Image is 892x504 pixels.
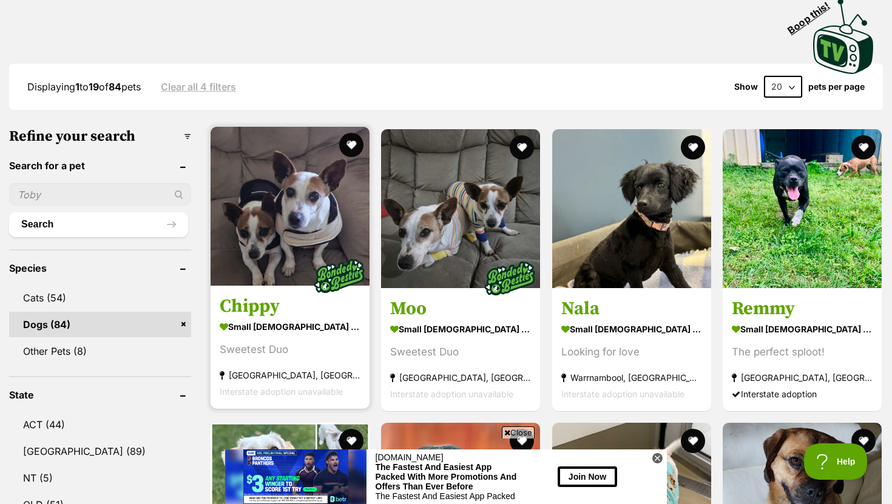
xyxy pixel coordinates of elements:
[9,438,191,464] a: [GEOGRAPHIC_DATA] (89)
[851,135,876,160] button: favourite
[732,386,873,402] div: Interstate adoption
[561,344,702,360] div: Looking for love
[381,288,540,411] a: Moo small [DEMOGRAPHIC_DATA] Dog Sweetest Duo [GEOGRAPHIC_DATA], [GEOGRAPHIC_DATA] Interstate ado...
[561,297,702,320] h3: Nala
[89,81,99,93] strong: 19
[390,320,531,338] strong: small [DEMOGRAPHIC_DATA] Dog
[561,320,702,338] strong: small [DEMOGRAPHIC_DATA] Dog
[9,312,191,337] a: Dogs (84)
[339,133,363,157] button: favourite
[9,128,191,145] h3: Refine your search
[804,443,868,480] iframe: Help Scout Beacon - Open
[723,129,882,288] img: Remmy - Staffordshire Bull Terrier Dog
[220,341,360,358] div: Sweetest Duo
[339,429,363,453] button: favourite
[732,320,873,338] strong: small [DEMOGRAPHIC_DATA] Dog
[9,389,191,400] header: State
[552,129,711,288] img: Nala - Poodle (Toy) Dog
[723,288,882,411] a: Remmy small [DEMOGRAPHIC_DATA] Dog The perfect sploot! [GEOGRAPHIC_DATA], [GEOGRAPHIC_DATA] Inter...
[211,127,370,286] img: Chippy - Jack Russell Terrier Dog
[732,369,873,386] strong: [GEOGRAPHIC_DATA], [GEOGRAPHIC_DATA]
[220,386,343,397] span: Interstate adoption unavailable
[681,135,705,160] button: favourite
[220,318,360,335] strong: small [DEMOGRAPHIC_DATA] Dog
[211,286,370,409] a: Chippy small [DEMOGRAPHIC_DATA] Dog Sweetest Duo [GEOGRAPHIC_DATA], [GEOGRAPHIC_DATA] Interstate ...
[9,263,191,274] header: Species
[9,285,191,311] a: Cats (54)
[150,42,292,61] div: The Fastest And Easiest App Packed With More Promotions And Offers Than Ever Before. The New betr...
[552,288,711,411] a: Nala small [DEMOGRAPHIC_DATA] Dog Looking for love Warrnambool, [GEOGRAPHIC_DATA] Interstate adop...
[381,129,540,288] img: Moo - Jack Russell Terrier Dog
[9,183,191,206] input: Toby
[851,429,876,453] button: favourite
[309,246,370,306] img: bonded besties
[390,297,531,320] h3: Moo
[333,17,392,37] button: Join Now
[161,81,236,92] a: Clear all 4 filters
[681,429,705,453] button: favourite
[220,295,360,318] h3: Chippy
[9,465,191,491] a: NT (5)
[150,13,292,42] div: The Fastest And Easiest App Packed With More Promotions And Offers Than Ever Before
[480,248,541,309] img: bonded besties
[150,3,292,13] div: [DOMAIN_NAME]
[109,81,121,93] strong: 84
[225,443,667,498] iframe: Advertisement
[9,160,191,171] header: Search for a pet
[561,369,702,386] strong: Warrnambool, [GEOGRAPHIC_DATA]
[732,297,873,320] h3: Remmy
[561,389,684,399] span: Interstate adoption unavailable
[27,81,141,93] span: Displaying to of pets
[502,426,535,438] span: Close
[220,367,360,383] strong: [GEOGRAPHIC_DATA], [GEOGRAPHIC_DATA]
[75,81,79,93] strong: 1
[9,212,188,237] button: Search
[510,135,535,160] button: favourite
[734,82,758,92] span: Show
[9,338,191,364] a: Other Pets (8)
[390,344,531,360] div: Sweetest Duo
[390,389,513,399] span: Interstate adoption unavailable
[808,82,865,92] label: pets per page
[173,1,181,9] img: adc.png
[9,412,191,437] a: ACT (44)
[732,344,873,360] div: The perfect sploot!
[390,369,531,386] strong: [GEOGRAPHIC_DATA], [GEOGRAPHIC_DATA]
